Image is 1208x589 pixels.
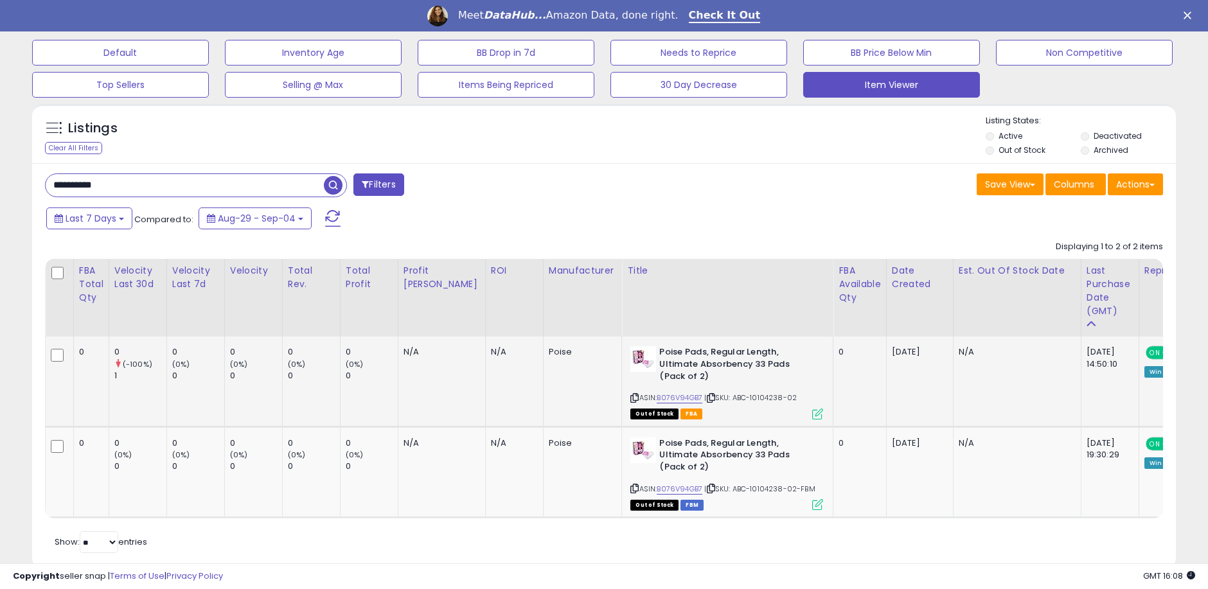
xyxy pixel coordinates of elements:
div: N/A [404,437,475,449]
p: Listing States: [986,115,1176,127]
div: Displaying 1 to 2 of 2 items [1056,241,1163,253]
small: (0%) [346,359,364,369]
span: All listings that are currently out of stock and unavailable for purchase on Amazon [630,500,679,511]
span: ON [1147,347,1163,358]
div: 0 [346,370,398,382]
span: All listings that are currently out of stock and unavailable for purchase on Amazon [630,409,679,419]
div: 0 [288,461,340,472]
div: Repricing [1144,264,1195,277]
button: Non Competitive [996,40,1173,66]
b: Poise Pads, Regular Length, Ultimate Absorbency 33 Pads (Pack of 2) [659,437,815,477]
span: | SKU: ABC-10104238-02 [704,392,797,403]
div: 0 [114,437,166,449]
span: FBA [680,409,702,419]
button: Filters [353,173,404,196]
div: 0 [346,437,398,449]
div: ASIN: [630,346,823,418]
button: Last 7 Days [46,207,132,229]
strong: Copyright [13,570,60,582]
div: 0 [288,346,340,358]
img: 41ihKQMee4L._SL40_.jpg [630,346,656,372]
span: Last 7 Days [66,212,116,225]
small: (0%) [114,450,132,460]
div: 0 [230,437,282,449]
label: Archived [1094,145,1128,155]
div: 0 [839,346,876,358]
small: (0%) [230,450,248,460]
div: Velocity [230,264,277,277]
p: N/A [959,346,1071,358]
button: Items Being Repriced [418,72,594,98]
div: Total Profit [346,264,393,291]
div: 0 [79,346,99,358]
div: N/A [404,346,475,358]
button: Selling @ Max [225,72,402,98]
div: 1 [114,370,166,382]
button: BB Price Below Min [803,40,980,66]
button: Aug-29 - Sep-04 [199,207,312,229]
div: seller snap | | [13,570,223,583]
div: FBA Available Qty [839,264,880,304]
button: Top Sellers [32,72,209,98]
div: Close [1184,12,1196,19]
label: Out of Stock [999,145,1045,155]
div: N/A [491,437,533,449]
div: Clear All Filters [45,142,102,154]
div: [DATE] 19:30:29 [1087,437,1129,461]
span: Columns [1054,178,1094,191]
small: (0%) [288,450,306,460]
span: Show: entries [55,536,147,548]
small: (0%) [172,450,190,460]
small: (0%) [230,359,248,369]
a: Check It Out [689,9,761,23]
div: [DATE] [892,437,943,449]
img: 41ihKQMee4L._SL40_.jpg [630,437,656,463]
small: (0%) [346,450,364,460]
div: [DATE] [892,346,943,358]
div: ASIN: [630,437,823,509]
label: Active [999,130,1022,141]
a: Terms of Use [110,570,164,582]
div: Total Rev. [288,264,335,291]
span: Compared to: [134,213,193,225]
button: Item Viewer [803,72,980,98]
div: 0 [114,461,166,472]
button: Inventory Age [225,40,402,66]
div: 0 [346,346,398,358]
i: DataHub... [484,9,546,21]
button: 30 Day Decrease [610,72,787,98]
a: B076V94GB7 [657,484,702,495]
span: Aug-29 - Sep-04 [218,212,296,225]
span: 2025-09-12 16:08 GMT [1143,570,1195,582]
label: Deactivated [1094,130,1142,141]
button: Needs to Reprice [610,40,787,66]
button: Save View [977,173,1044,195]
div: 0 [346,461,398,472]
h5: Listings [68,119,118,137]
span: FBM [680,500,704,511]
div: 0 [230,346,282,358]
div: Win BuyBox [1144,366,1190,378]
div: Manufacturer [549,264,617,277]
button: Default [32,40,209,66]
div: 0 [79,437,99,449]
a: B076V94GB7 [657,392,702,403]
div: Velocity Last 30d [114,264,161,291]
div: 0 [230,461,282,472]
div: Poise [549,437,612,449]
div: 0 [839,437,876,449]
div: Last Purchase Date (GMT) [1087,264,1133,318]
div: N/A [491,346,533,358]
div: Win BuyBox [1144,457,1190,469]
button: BB Drop in 7d [418,40,594,66]
div: Date Created [892,264,948,291]
div: Velocity Last 7d [172,264,219,291]
div: 0 [288,437,340,449]
div: 0 [172,461,224,472]
div: Title [627,264,828,277]
div: 0 [114,346,166,358]
button: Columns [1045,173,1106,195]
div: ROI [491,264,538,277]
small: (0%) [288,359,306,369]
div: 0 [172,346,224,358]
